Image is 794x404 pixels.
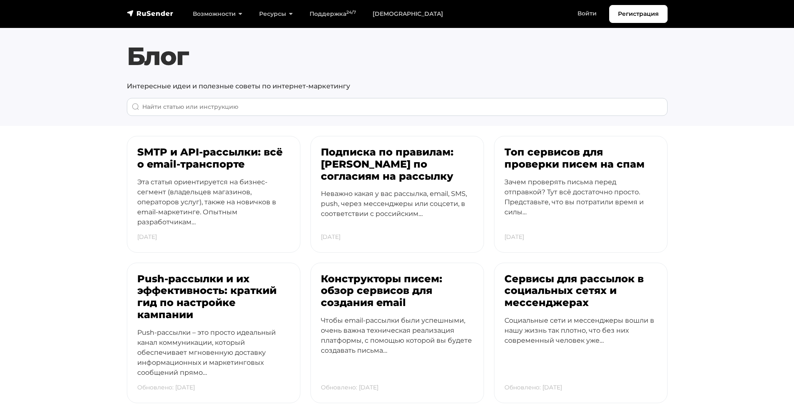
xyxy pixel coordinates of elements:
p: [DATE] [504,228,524,246]
p: Обновлено: [DATE] [137,379,195,396]
a: Регистрация [609,5,668,23]
a: Поддержка24/7 [301,5,364,23]
h3: Конструкторы писем: обзор сервисов для создания email [321,273,474,309]
input: When autocomplete results are available use up and down arrows to review and enter to go to the d... [127,98,668,116]
h1: Блог [127,41,668,71]
p: Чтобы email-рассылки были успешными, очень важна техническая реализация платформы, с помощью кото... [321,316,474,371]
h3: SMTP и API-рассылки: всё о email‑транспорте [137,146,290,171]
a: Возможности [184,5,251,23]
h3: Топ сервисов для проверки писем на спам [504,146,657,171]
p: Push-рассылки – это просто идеальный канал коммуникации, который обеспечивает мгновенную доставку... [137,328,290,393]
h3: Сервисы для рассылок в социальных сетях и мессенджерах [504,273,657,309]
h3: Подписка по правилам: [PERSON_NAME] по согласиям на рассылку [321,146,474,182]
p: Зачем проверять письма перед отправкой? Тут всё достаточно просто. Представьте, что вы потратили ... [504,177,657,232]
a: [DEMOGRAPHIC_DATA] [364,5,451,23]
p: Эта статья ориентируется на бизнес-сегмент (владельцев магазинов, операторов услуг), также на нов... [137,177,290,242]
a: SMTP и API-рассылки: всё о email‑транспорте Эта статья ориентируется на бизнес-сегмент (владельце... [127,136,300,253]
a: Сервисы для рассылок в социальных сетях и мессенджерах Социальные сети и мессенджеры вошли в нашу... [494,263,668,403]
img: Поиск [132,103,139,110]
p: [DATE] [321,228,340,246]
p: Социальные сети и мессенджеры вошли в нашу жизнь так плотно, что без них современный человек уже… [504,316,657,361]
p: [DATE] [137,228,157,246]
sup: 24/7 [346,10,356,15]
img: RuSender [127,9,174,18]
p: Неважно какая у вас рассылка, email, SMS, push, через мессенджеры или соцсети, в соответствии с р... [321,189,474,234]
a: Ресурсы [251,5,301,23]
p: Обновлено: [DATE] [504,379,562,396]
a: Push-рассылки и их эффективность: краткий гид по настройке кампании Push-рассылки – это просто ид... [127,263,300,403]
a: Подписка по правилам: [PERSON_NAME] по согласиям на рассылку Неважно какая у вас рассылка, email,... [310,136,484,253]
h3: Push-рассылки и их эффективность: краткий гид по настройке кампании [137,273,290,321]
a: Топ сервисов для проверки писем на спам Зачем проверять письма перед отправкой? Тут всё достаточн... [494,136,668,253]
p: Обновлено: [DATE] [321,379,378,396]
a: Войти [569,5,605,22]
a: Конструкторы писем: обзор сервисов для создания email Чтобы email-рассылки были успешными, очень ... [310,263,484,403]
p: Интересные идеи и полезные советы по интернет-маркетингу [127,81,668,91]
